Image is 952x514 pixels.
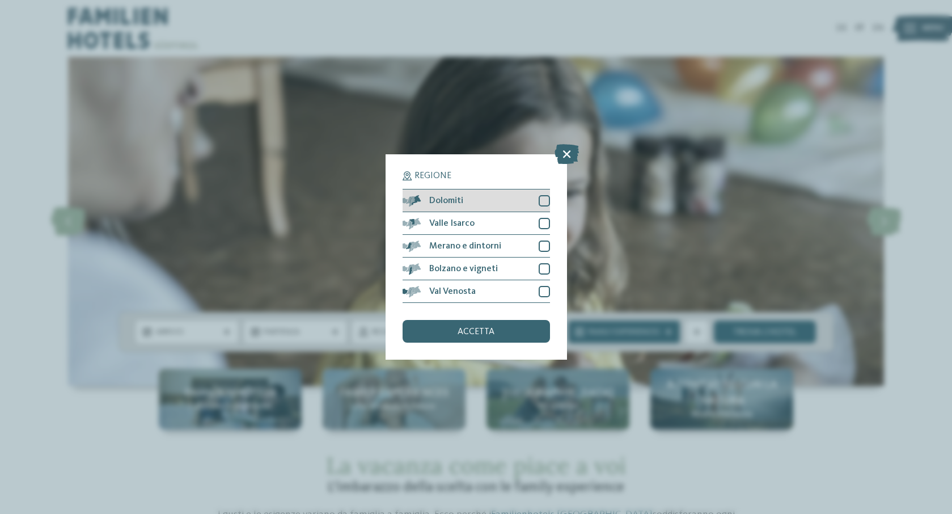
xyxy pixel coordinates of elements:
[429,219,475,228] span: Valle Isarco
[429,264,498,273] span: Bolzano e vigneti
[429,242,501,251] span: Merano e dintorni
[429,196,463,205] span: Dolomiti
[458,327,494,336] span: accetta
[414,171,451,180] span: Regione
[429,287,476,296] span: Val Venosta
